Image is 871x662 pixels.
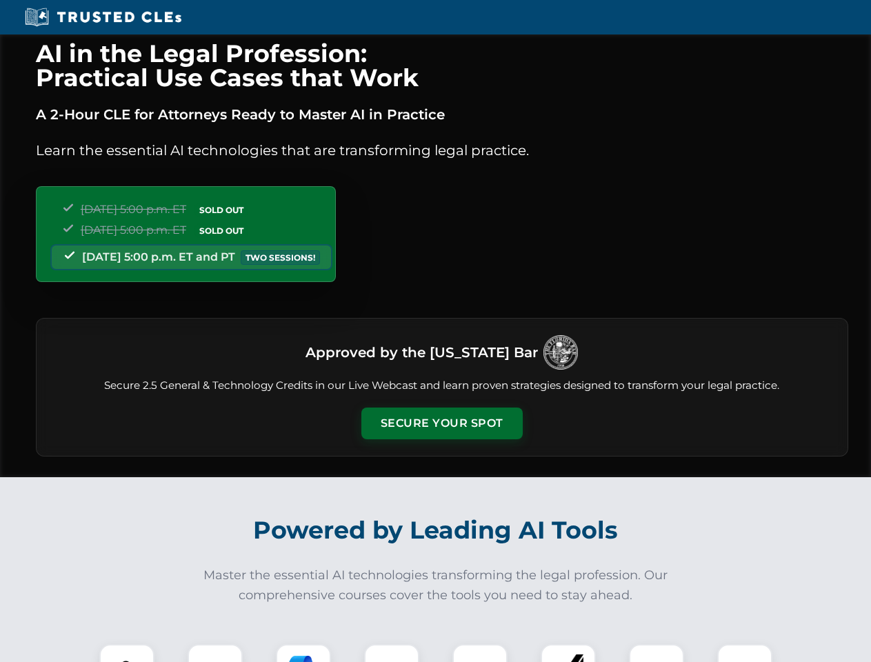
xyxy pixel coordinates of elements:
h3: Approved by the [US_STATE] Bar [306,340,538,365]
p: A 2-Hour CLE for Attorneys Ready to Master AI in Practice [36,103,848,126]
img: Logo [543,335,578,370]
h2: Powered by Leading AI Tools [54,506,818,554]
button: Secure Your Spot [361,408,523,439]
p: Master the essential AI technologies transforming the legal profession. Our comprehensive courses... [194,565,677,605]
span: [DATE] 5:00 p.m. ET [81,203,186,216]
h1: AI in the Legal Profession: Practical Use Cases that Work [36,41,848,90]
img: Trusted CLEs [21,7,186,28]
span: SOLD OUT [194,223,248,238]
p: Learn the essential AI technologies that are transforming legal practice. [36,139,848,161]
span: SOLD OUT [194,203,248,217]
span: [DATE] 5:00 p.m. ET [81,223,186,237]
p: Secure 2.5 General & Technology Credits in our Live Webcast and learn proven strategies designed ... [53,378,831,394]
